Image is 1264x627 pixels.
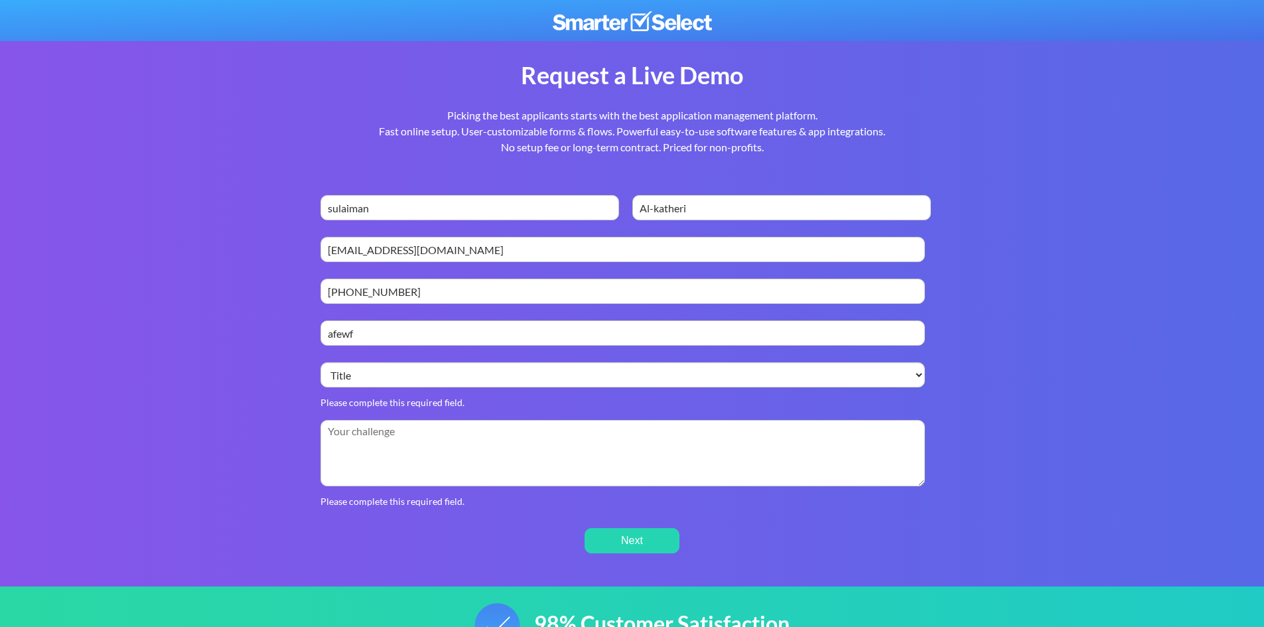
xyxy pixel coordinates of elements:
[632,195,932,220] input: Last Name
[447,109,817,121] span: Picking the best applicants starts with the best application management platform.
[320,195,620,220] input: First Name
[320,320,925,346] input: Organization Name
[254,60,1011,91] div: Request a Live Demo
[1025,473,1264,627] iframe: Chat Widget
[1025,473,1264,627] div: أداة الدردشة
[501,141,764,153] span: No setup fee or long-term contract. Priced for non-profits.
[320,279,925,304] input: Phone Number
[379,125,885,137] span: Fast online setup. User-customizable forms & flows. Powerful easy-to-use software features & app ...
[585,528,679,554] input: Next
[320,237,925,262] input: Email Address
[320,397,464,408] label: Please complete this required field.
[553,11,712,31] img: SmarterSelect-Logo-WHITE-1024x132
[320,496,464,507] label: Please complete this required field.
